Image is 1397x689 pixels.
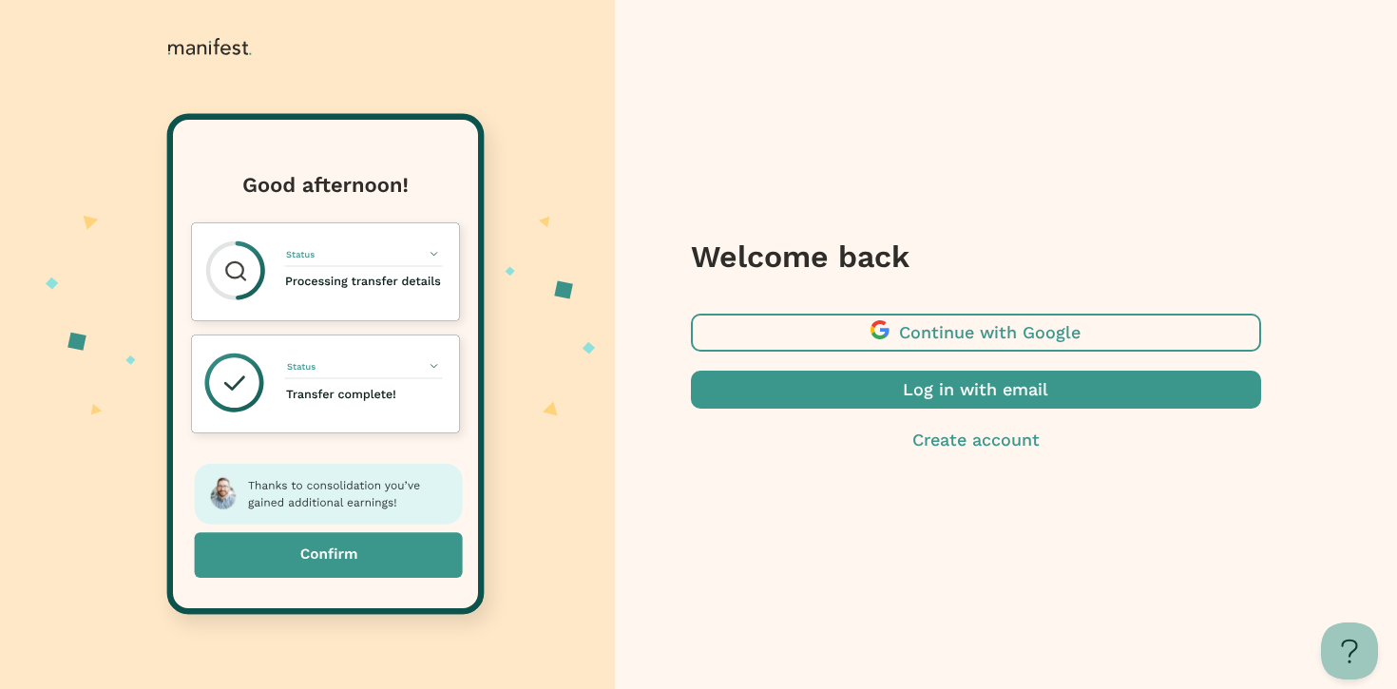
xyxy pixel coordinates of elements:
button: Log in with email [691,371,1261,409]
button: Create account [691,428,1261,452]
img: auth [46,104,596,642]
iframe: Toggle Customer Support [1321,622,1378,679]
button: Continue with Google [691,314,1261,352]
h3: Welcome back [691,238,1261,276]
